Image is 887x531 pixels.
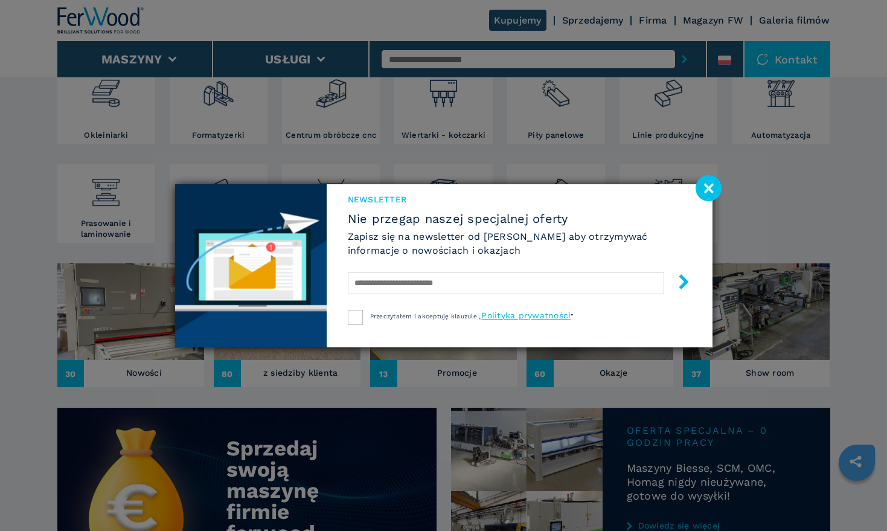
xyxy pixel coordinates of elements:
[348,193,691,205] span: Newsletter
[370,313,482,320] span: Przeczytałem i akceptuję klauzule „
[348,211,691,226] span: Nie przegap naszej specjalnej oferty
[175,184,327,347] img: Newsletter image
[664,269,691,298] button: submit-button
[571,313,573,320] span: ”
[348,230,691,257] h6: Zapisz się na newsletter od [PERSON_NAME] aby otrzymywać informacje o nowościach i okazjach
[481,311,571,320] a: Polityka prywatności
